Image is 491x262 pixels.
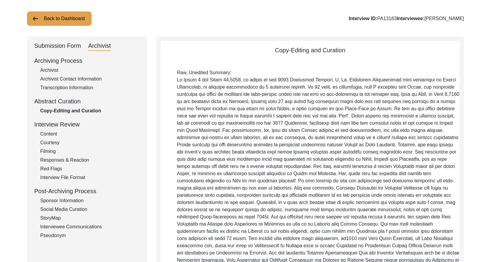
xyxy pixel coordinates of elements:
[40,174,140,181] div: Interview File Format
[40,75,140,83] div: Archivist Contact Information
[397,16,424,21] b: Interviewee:
[40,232,140,239] div: Pseudonym
[40,139,140,146] div: Courtesy
[34,41,81,51] div: Submission Form
[40,165,140,172] div: Red Flags
[34,187,140,196] div: Post-Archiving Process
[349,16,377,21] b: Interview ID:
[40,67,140,74] div: Archivist
[32,15,39,22] img: arrow-left.png
[40,107,140,114] div: Copy-Editing and Curation
[88,41,111,51] div: Archivist
[349,15,464,22] div: PA13183 [PERSON_NAME]
[161,46,459,55] div: Copy-Editing and Curation
[40,84,140,91] div: Transcription Information
[40,223,140,230] div: Interviewee Communications
[34,120,140,129] div: Interview Review
[40,215,140,222] div: StoryMap
[40,148,140,155] div: Filming
[40,206,140,213] div: Social Media Curation
[34,97,140,106] div: Abstract Curation
[40,197,140,204] div: Sponsor Information
[34,56,140,65] div: Archiving Process
[27,11,92,26] button: Back to Dashboard
[40,130,140,138] div: Content
[40,157,140,164] div: Responses & Reaction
